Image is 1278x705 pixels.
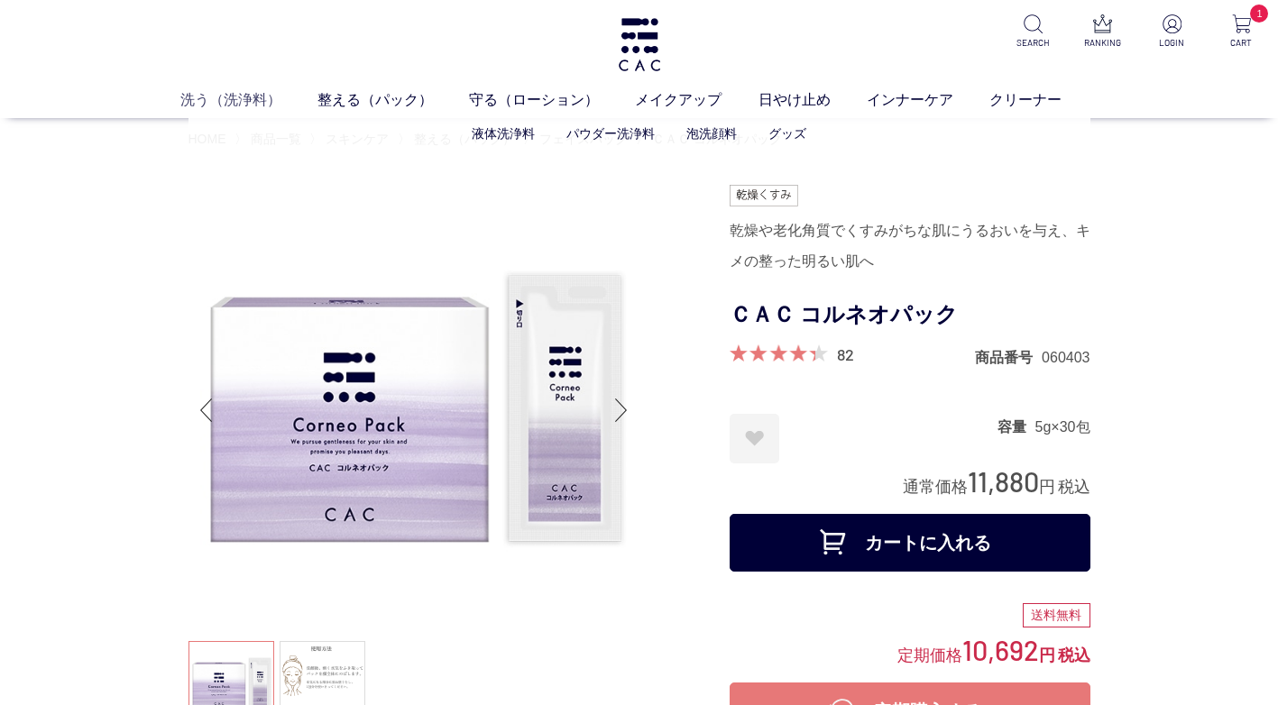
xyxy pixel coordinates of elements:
span: 税込 [1058,478,1090,496]
dd: 060403 [1042,348,1090,367]
a: お気に入りに登録する [730,414,779,463]
a: 整える（パック） [317,89,469,111]
span: 通常価格 [903,478,968,496]
a: パウダー洗浄料 [566,126,655,141]
a: 洗う（洗浄料） [180,89,317,111]
button: カートに入れる [730,514,1090,572]
p: CART [1219,36,1264,50]
a: 1 CART [1219,14,1264,50]
a: 泡洗顔料 [686,126,737,141]
dt: 商品番号 [975,348,1042,367]
div: Previous slide [188,374,225,446]
span: 円 [1039,646,1055,664]
p: RANKING [1080,36,1125,50]
a: グッズ [768,126,806,141]
span: 10,692 [962,633,1039,666]
a: 守る（ローション） [469,89,635,111]
a: 液体洗浄料 [472,126,535,141]
dd: 5g×30包 [1035,417,1090,436]
img: ＣＡＣ コルネオパック [188,185,639,636]
p: LOGIN [1150,36,1194,50]
span: 定期価格 [897,645,962,664]
a: RANKING [1080,14,1125,50]
div: Next slide [603,374,639,446]
div: 乾燥や老化角質でくすみがちな肌にうるおいを与え、キメの整った明るい肌へ [730,215,1090,277]
dt: 容量 [998,417,1035,436]
a: メイクアップ [635,89,758,111]
div: 送料無料 [1023,603,1090,628]
span: 円 [1039,478,1055,496]
a: 82 [837,344,854,364]
a: インナーケア [867,89,989,111]
a: 日やけ止め [759,89,867,111]
a: クリーナー [989,89,1098,111]
span: 11,880 [968,464,1039,498]
p: SEARCH [1011,36,1055,50]
img: logo [616,18,663,71]
h1: ＣＡＣ コルネオパック [730,295,1090,335]
span: 税込 [1058,646,1090,664]
img: 乾燥くすみ [730,185,799,206]
a: SEARCH [1011,14,1055,50]
a: LOGIN [1150,14,1194,50]
span: 1 [1250,5,1268,23]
